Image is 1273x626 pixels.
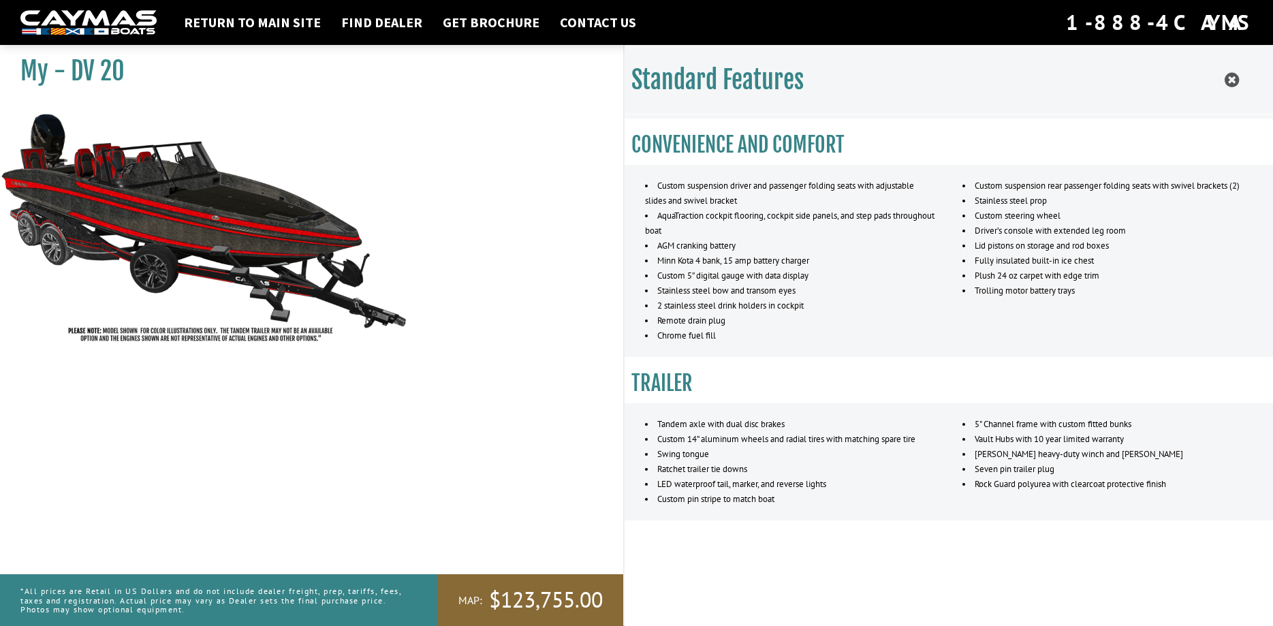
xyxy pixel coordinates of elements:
li: Custom pin stripe to match boat [645,492,935,507]
div: 1-888-4CAYMAS [1066,7,1253,37]
li: Plush 24 oz carpet with edge trim [962,268,1253,283]
a: Contact Us [553,14,643,31]
li: Swing tongue [645,447,935,462]
h3: CONVENIENCE AND COMFORT [631,132,1267,157]
li: Driver’s console with extended leg room [962,223,1253,238]
li: AGM cranking battery [645,238,935,253]
li: LED waterproof tail, marker, and reverse lights [645,477,935,492]
li: Seven pin trailer plug [962,462,1253,477]
li: Lid pistons on storage and rod boxes [962,238,1253,253]
li: Fully insulated built-in ice chest [962,253,1253,268]
img: white-logo-c9c8dbefe5ff5ceceb0f0178aa75bf4bb51f6bca0971e226c86eb53dfe498488.png [20,10,157,35]
h2: Standard Features [631,65,804,95]
li: Custom suspension driver and passenger folding seats with adjustable slides and swivel bracket [645,178,935,208]
span: $123,755.00 [489,586,603,614]
li: Stainless steel prop [962,193,1253,208]
li: Trolling motor battery trays [962,283,1253,298]
li: Custom steering wheel [962,208,1253,223]
a: MAP:$123,755.00 [438,574,623,626]
a: Find Dealer [334,14,429,31]
li: Custom suspension rear passenger folding seats with swivel brackets (2) [962,178,1253,193]
p: *All prices are Retail in US Dollars and do not include dealer freight, prep, tariffs, fees, taxe... [20,580,407,621]
h3: TRAILER [631,371,1267,396]
a: Return to main site [177,14,328,31]
li: Vault Hubs with 10 year limited warranty [962,432,1253,447]
li: 5" Channel frame with custom fitted bunks [962,417,1253,432]
li: Rock Guard polyurea with clearcoat protective finish [962,477,1253,492]
li: AquaTraction cockpit flooring, cockpit side panels, and step pads throughout boat [645,208,935,238]
li: Ratchet trailer tie downs [645,462,935,477]
span: MAP: [458,593,482,608]
li: Remote drain plug [645,313,935,328]
li: Minn Kota 4 bank, 15 amp battery charger [645,253,935,268]
li: [PERSON_NAME] heavy-duty winch and [PERSON_NAME] [962,447,1253,462]
a: Get Brochure [436,14,546,31]
li: Chrome fuel fill [645,328,935,343]
li: Stainless steel bow and transom eyes [645,283,935,298]
h1: My - DV 20 [20,56,589,87]
li: Custom 14” aluminum wheels and radial tires with matching spare tire [645,432,935,447]
li: 2 stainless steel drink holders in cockpit [645,298,935,313]
li: Custom 5” digital gauge with data display [645,268,935,283]
li: Tandem axle with dual disc brakes [645,417,935,432]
